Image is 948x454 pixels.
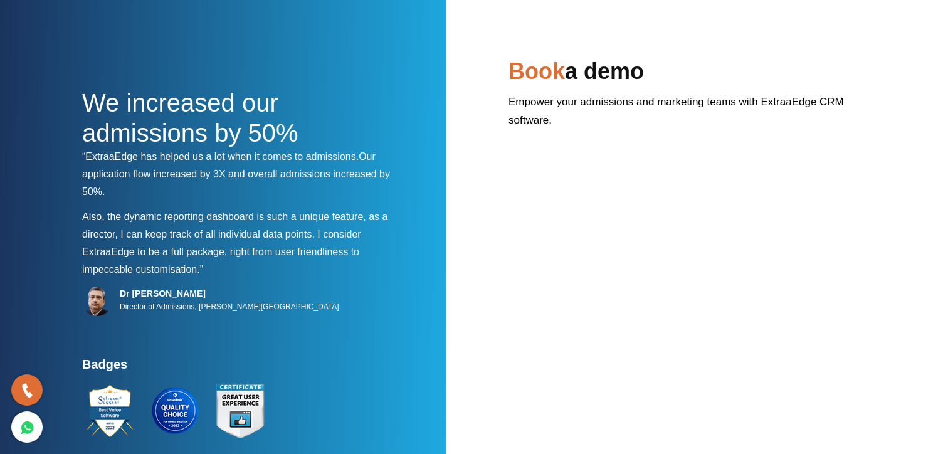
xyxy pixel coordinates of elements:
[82,229,361,275] span: I consider ExtraaEdge to be a full package, right from user friendliness to impeccable customisat...
[120,288,339,299] h5: Dr [PERSON_NAME]
[82,151,390,197] span: Our application flow increased by 3X and overall admissions increased by 50%.
[508,58,565,84] span: Book
[82,357,402,379] h4: Badges
[508,93,866,139] p: Empower your admissions and marketing teams with ExtraaEdge CRM software.
[508,56,866,93] h2: a demo
[82,151,359,162] span: “ExtraaEdge has helped us a lot when it comes to admissions.
[82,211,387,240] span: Also, the dynamic reporting dashboard is such a unique feature, as a director, I can keep track o...
[82,89,298,147] span: We increased our admissions by 50%
[120,299,339,314] p: Director of Admissions, [PERSON_NAME][GEOGRAPHIC_DATA]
